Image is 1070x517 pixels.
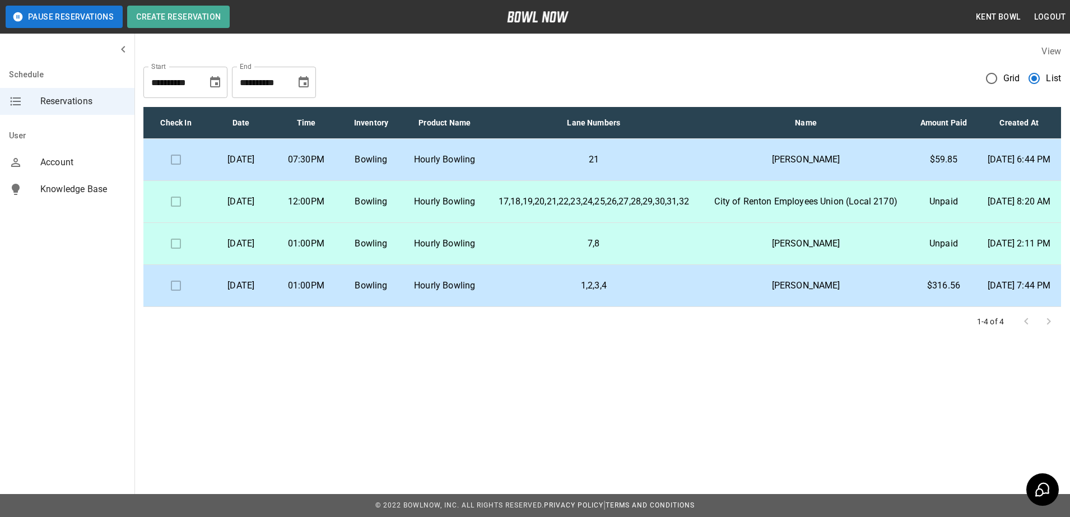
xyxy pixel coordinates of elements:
a: Terms and Conditions [606,501,695,509]
p: 1,2,3,4 [495,279,693,292]
p: Bowling [347,153,394,166]
th: Check In [143,107,208,139]
p: [DATE] 6:44 PM [986,153,1052,166]
p: Bowling [347,237,394,250]
p: Hourly Bowling [413,237,477,250]
a: Privacy Policy [544,501,603,509]
span: Grid [1003,72,1020,85]
p: [PERSON_NAME] [711,237,901,250]
p: Hourly Bowling [413,195,477,208]
p: $59.85 [919,153,969,166]
p: 01:00PM [282,237,329,250]
p: [DATE] 8:20 AM [986,195,1052,208]
th: Lane Numbers [486,107,702,139]
img: logo [507,11,569,22]
p: 21 [495,153,693,166]
th: Time [273,107,338,139]
button: Create Reservation [127,6,230,28]
p: $316.56 [919,279,969,292]
p: 7,8 [495,237,693,250]
span: Account [40,156,125,169]
span: © 2022 BowlNow, Inc. All Rights Reserved. [375,501,544,509]
th: Created At [977,107,1061,139]
button: Logout [1030,7,1070,27]
button: Choose date, selected date is Oct 15, 2025 [292,71,315,94]
th: Inventory [338,107,403,139]
button: Pause Reservations [6,6,123,28]
p: City of Renton Employees Union (Local 2170) [711,195,901,208]
th: Product Name [404,107,486,139]
p: [DATE] 7:44 PM [986,279,1052,292]
p: 01:00PM [282,279,329,292]
p: 12:00PM [282,195,329,208]
p: [DATE] [217,153,264,166]
p: Hourly Bowling [413,279,477,292]
p: [DATE] 2:11 PM [986,237,1052,250]
p: Bowling [347,279,394,292]
span: Reservations [40,95,125,108]
p: Unpaid [919,237,969,250]
p: [PERSON_NAME] [711,279,901,292]
th: Date [208,107,273,139]
p: [PERSON_NAME] [711,153,901,166]
span: List [1046,72,1061,85]
th: Name [702,107,910,139]
p: [DATE] [217,279,264,292]
p: Hourly Bowling [413,153,477,166]
p: 07:30PM [282,153,329,166]
button: Kent Bowl [971,7,1025,27]
p: Unpaid [919,195,969,208]
label: View [1041,46,1061,57]
span: Knowledge Base [40,183,125,196]
th: Amount Paid [910,107,978,139]
p: 1-4 of 4 [977,316,1004,327]
p: [DATE] [217,195,264,208]
p: [DATE] [217,237,264,250]
p: 17,18,19,20,21,22,23,24,25,26,27,28,29,30,31,32 [495,195,693,208]
button: Choose date, selected date is Sep 15, 2025 [204,71,226,94]
p: Bowling [347,195,394,208]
